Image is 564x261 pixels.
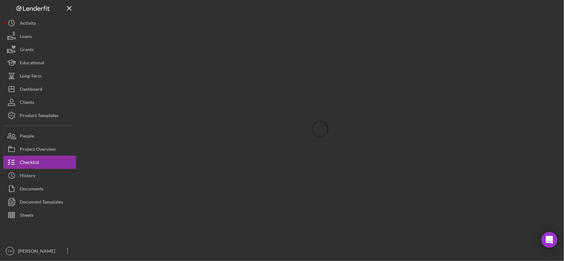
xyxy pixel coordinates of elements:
text: TW [8,249,13,253]
div: [PERSON_NAME] [17,245,59,259]
div: Dashboard [20,82,42,97]
div: Project Overview [20,143,56,157]
button: Grants [3,43,76,56]
div: Loans [20,30,32,45]
button: Dashboard [3,82,76,96]
button: Clients [3,96,76,109]
div: Activity [20,16,36,31]
button: TW[PERSON_NAME] [3,245,76,258]
button: Product Templates [3,109,76,122]
div: Documents [20,182,43,197]
div: Document Templates [20,195,63,210]
div: People [20,129,34,144]
button: Sheets [3,209,76,222]
div: Sheets [20,209,33,223]
div: Long-Term [20,69,42,84]
div: Checklist [20,156,39,171]
button: Checklist [3,156,76,169]
button: Document Templates [3,195,76,209]
button: Loans [3,30,76,43]
div: Grants [20,43,34,58]
button: Educational [3,56,76,69]
div: Open Intercom Messenger [542,232,557,248]
button: History [3,169,76,182]
div: Clients [20,96,34,111]
button: People [3,129,76,143]
button: Activity [3,16,76,30]
div: History [20,169,35,184]
div: Educational [20,56,44,71]
button: Long-Term [3,69,76,82]
button: Project Overview [3,143,76,156]
div: Product Templates [20,109,58,124]
button: Documents [3,182,76,195]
